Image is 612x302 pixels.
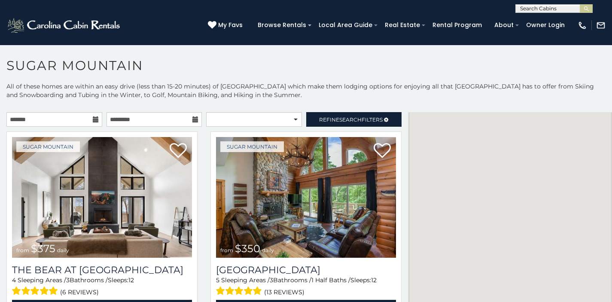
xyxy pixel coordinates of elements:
[339,116,362,123] span: Search
[6,17,122,34] img: White-1-2.png
[311,276,350,284] span: 1 Half Baths /
[12,137,192,258] a: from $375 daily
[16,141,80,152] a: Sugar Mountain
[31,242,55,255] span: $375
[220,141,284,152] a: Sugar Mountain
[314,18,377,32] a: Local Area Guide
[522,18,569,32] a: Owner Login
[218,21,243,30] span: My Favs
[374,142,391,160] a: Add to favorites
[216,137,396,258] a: from $350 daily
[12,137,192,258] img: 1714387646_thumbnail.jpeg
[371,276,377,284] span: 12
[306,112,402,127] a: RefineSearchFilters
[12,264,192,276] a: The Bear At [GEOGRAPHIC_DATA]
[216,137,396,258] img: 1714398141_thumbnail.jpeg
[381,18,424,32] a: Real Estate
[490,18,518,32] a: About
[220,247,233,253] span: from
[428,18,486,32] a: Rental Program
[12,276,16,284] span: 4
[216,276,219,284] span: 5
[262,247,274,253] span: daily
[319,116,383,123] span: Refine Filters
[578,21,587,30] img: phone-regular-white.png
[235,242,260,255] span: $350
[66,276,70,284] span: 3
[216,276,396,298] div: Sleeping Areas / Bathrooms / Sleeps:
[170,142,187,160] a: Add to favorites
[596,21,606,30] img: mail-regular-white.png
[264,287,304,298] span: (13 reviews)
[270,276,273,284] span: 3
[128,276,134,284] span: 12
[253,18,311,32] a: Browse Rentals
[60,287,99,298] span: (6 reviews)
[57,247,69,253] span: daily
[216,264,396,276] a: [GEOGRAPHIC_DATA]
[208,21,245,30] a: My Favs
[12,276,192,298] div: Sleeping Areas / Bathrooms / Sleeps:
[16,247,29,253] span: from
[216,264,396,276] h3: Grouse Moor Lodge
[12,264,192,276] h3: The Bear At Sugar Mountain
